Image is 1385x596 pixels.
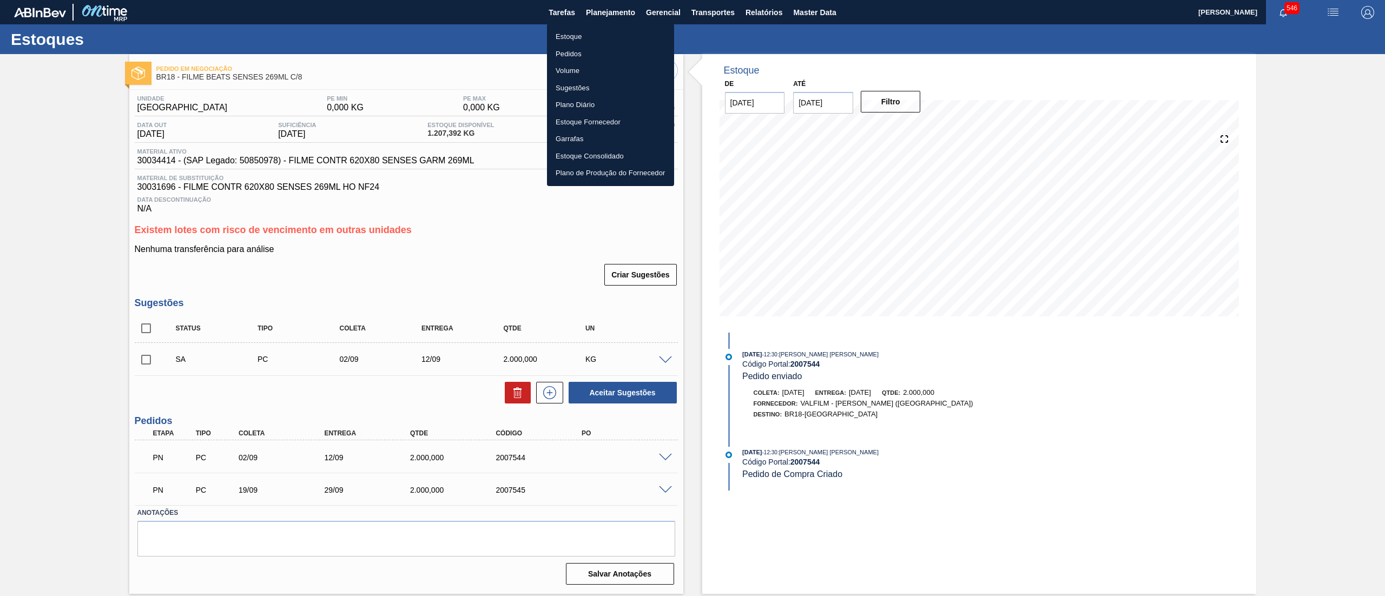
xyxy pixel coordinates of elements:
[547,45,674,63] a: Pedidos
[547,148,674,165] a: Estoque Consolidado
[547,164,674,182] a: Plano de Produção do Fornecedor
[547,62,674,80] a: Volume
[547,80,674,97] a: Sugestões
[547,28,674,45] a: Estoque
[547,96,674,114] a: Plano Diário
[547,130,674,148] a: Garrafas
[547,114,674,131] a: Estoque Fornecedor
